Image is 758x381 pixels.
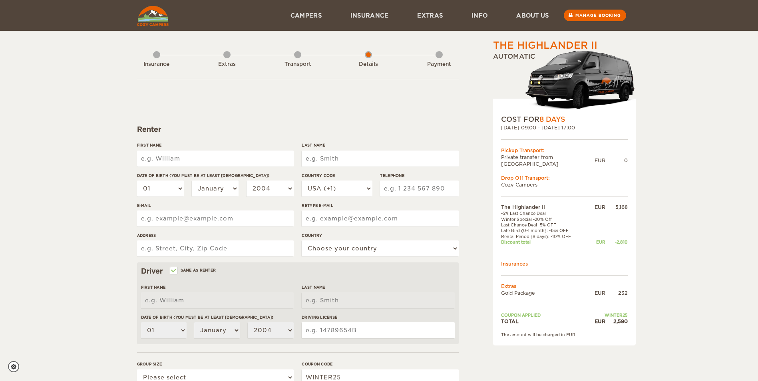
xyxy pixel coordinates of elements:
label: Date of birth (You must be at least [DEMOGRAPHIC_DATA]) [137,173,294,179]
input: e.g. 1 234 567 890 [380,181,458,196]
label: Last Name [302,142,458,148]
div: Details [346,61,390,68]
td: Coupon applied [501,312,587,318]
label: Last Name [302,284,454,290]
td: Insurances [501,260,628,267]
div: Driver [141,266,455,276]
input: e.g. William [141,292,294,308]
div: -2,810 [605,239,628,245]
span: 8 Days [539,115,565,123]
input: e.g. William [137,151,294,167]
div: The Highlander II [493,39,597,52]
input: e.g. Street, City, Zip Code [137,240,294,256]
label: E-mail [137,202,294,208]
div: EUR [595,157,605,164]
td: Private transfer from [GEOGRAPHIC_DATA] [501,154,595,167]
td: Winter Special -20% Off [501,216,587,222]
label: Country Code [302,173,372,179]
td: TOTAL [501,318,587,325]
label: Driving License [302,314,454,320]
td: Last Chance Deal -5% OFF [501,222,587,228]
td: Gold Package [501,290,587,296]
div: Automatic [493,52,636,115]
div: Payment [417,61,461,68]
div: 0 [605,157,628,164]
div: EUR [587,318,605,325]
label: Date of birth (You must be at least [DEMOGRAPHIC_DATA]) [141,314,294,320]
td: Rental Period (8 days): -10% OFF [501,234,587,239]
img: stor-langur-223.png [525,46,636,115]
a: Manage booking [564,10,626,21]
td: Extras [501,283,628,290]
td: Cozy Campers [501,181,628,188]
td: The Highlander II [501,204,587,210]
div: 5,168 [605,204,628,210]
td: Late Bird (0-1 month): -15% OFF [501,228,587,233]
label: Address [137,232,294,238]
div: 232 [605,290,628,296]
label: Country [302,232,458,238]
label: Group size [137,361,294,367]
label: Same as renter [171,266,216,274]
div: Transport [276,61,320,68]
div: The amount will be charged in EUR [501,332,628,337]
td: WINTER25 [587,312,628,318]
td: -5% Last Chance Deal [501,210,587,216]
div: COST FOR [501,115,628,124]
input: e.g. 14789654B [302,322,454,338]
input: Same as renter [171,269,176,274]
div: Drop Off Transport: [501,175,628,181]
div: [DATE] 09:00 - [DATE] 17:00 [501,124,628,131]
input: e.g. Smith [302,292,454,308]
a: Cookie settings [8,361,24,372]
label: Coupon code [302,361,458,367]
div: EUR [587,239,605,245]
label: First Name [137,142,294,148]
label: Retype E-mail [302,202,458,208]
div: Extras [205,61,249,68]
div: EUR [587,290,605,296]
div: Renter [137,125,459,134]
label: First Name [141,284,294,290]
img: Cozy Campers [137,6,169,26]
div: 2,590 [605,318,628,325]
td: Discount total [501,239,587,245]
div: Insurance [135,61,179,68]
input: e.g. example@example.com [302,210,458,226]
div: EUR [587,204,605,210]
input: e.g. example@example.com [137,210,294,226]
label: Telephone [380,173,458,179]
input: e.g. Smith [302,151,458,167]
div: Pickup Transport: [501,147,628,154]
